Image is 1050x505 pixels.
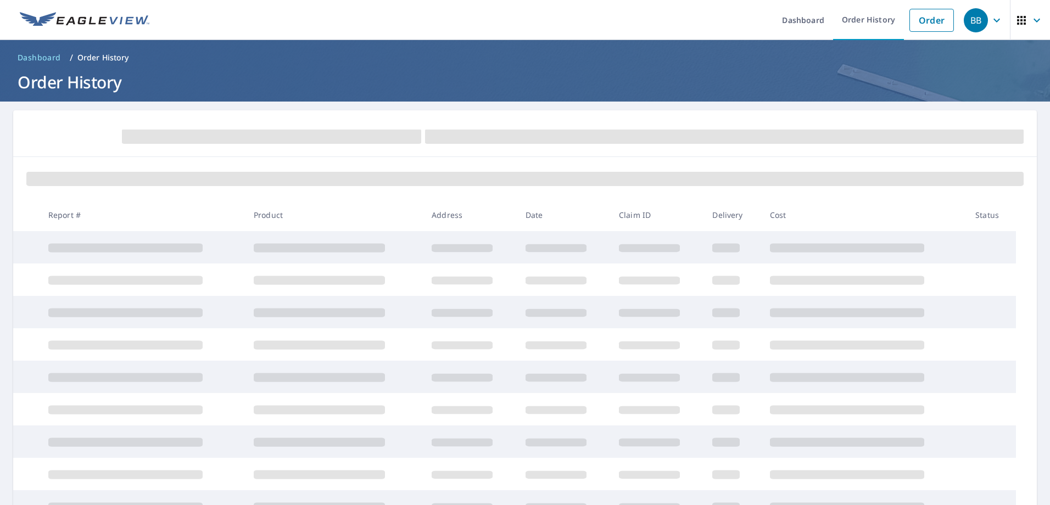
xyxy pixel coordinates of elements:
[245,199,423,231] th: Product
[610,199,703,231] th: Claim ID
[13,49,65,66] a: Dashboard
[18,52,61,63] span: Dashboard
[703,199,761,231] th: Delivery
[517,199,610,231] th: Date
[20,12,149,29] img: EV Logo
[909,9,954,32] a: Order
[70,51,73,64] li: /
[967,199,1016,231] th: Status
[77,52,129,63] p: Order History
[964,8,988,32] div: BB
[13,49,1037,66] nav: breadcrumb
[423,199,516,231] th: Address
[761,199,967,231] th: Cost
[13,71,1037,93] h1: Order History
[40,199,245,231] th: Report #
